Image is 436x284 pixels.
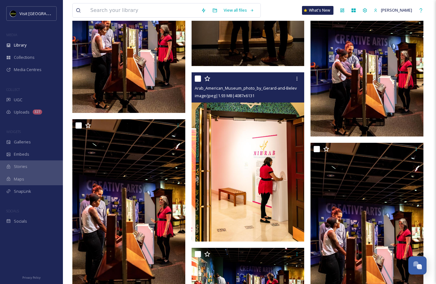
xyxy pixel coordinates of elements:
[14,67,42,73] span: Media Centres
[10,10,16,17] img: VISIT%20DETROIT%20LOGO%20-%20BLACK%20BACKGROUND.png
[14,164,27,170] span: Stories
[6,87,20,92] span: COLLECT
[14,109,30,115] span: Uploads
[14,188,31,194] span: SnapLink
[87,3,198,17] input: Search your library
[14,54,35,60] span: Collections
[14,176,24,182] span: Maps
[302,6,333,15] a: What's New
[22,276,41,280] span: Privacy Policy
[20,10,68,16] span: Visit [GEOGRAPHIC_DATA]
[22,273,41,281] a: Privacy Policy
[221,4,257,16] a: View all files
[33,109,42,114] div: 327
[192,72,305,242] img: Arab_American_Museum_photo_by_Gerard-and-Belevender-Duration_Unlimited-DMCVB-507.jpg
[6,129,21,134] span: WIDGETS
[14,151,29,157] span: Embeds
[14,42,26,48] span: Library
[6,32,17,37] span: MEDIA
[195,93,254,98] span: image/jpeg | 1.93 MB | 4087 x 6131
[14,139,31,145] span: Galleries
[408,256,427,275] button: Open Chat
[195,85,375,91] span: Arab_American_Museum_photo_by_Gerard-and-Belevender-Duration_Unlimited-DMCVB-507.jpg
[6,209,19,213] span: SOCIALS
[14,97,22,103] span: UGC
[14,218,27,224] span: Socials
[381,7,412,13] span: [PERSON_NAME]
[371,4,415,16] a: [PERSON_NAME]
